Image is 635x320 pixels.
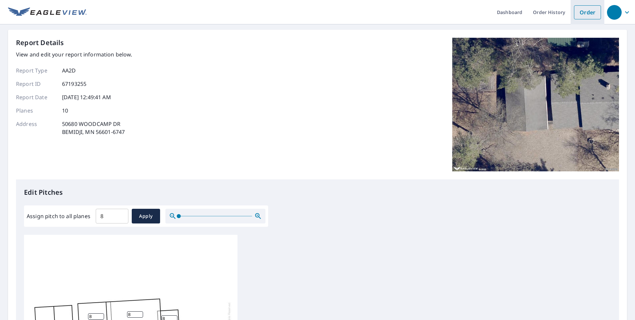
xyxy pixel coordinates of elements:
[16,93,56,101] p: Report Date
[16,38,64,48] p: Report Details
[574,5,601,19] a: Order
[16,50,132,58] p: View and edit your report information below.
[62,93,111,101] p: [DATE] 12:49:41 AM
[62,107,68,115] p: 10
[62,80,86,88] p: 67193255
[132,209,160,223] button: Apply
[16,107,56,115] p: Planes
[62,66,76,74] p: AA2D
[24,187,611,197] p: Edit Pitches
[16,120,56,136] p: Address
[137,212,155,220] span: Apply
[8,7,87,17] img: EV Logo
[16,66,56,74] p: Report Type
[96,207,128,225] input: 00.0
[452,38,619,171] img: Top image
[16,80,56,88] p: Report ID
[27,212,90,220] label: Assign pitch to all planes
[62,120,125,136] p: 50680 WOODCAMP DR BEMIDJI, MN 56601-6747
